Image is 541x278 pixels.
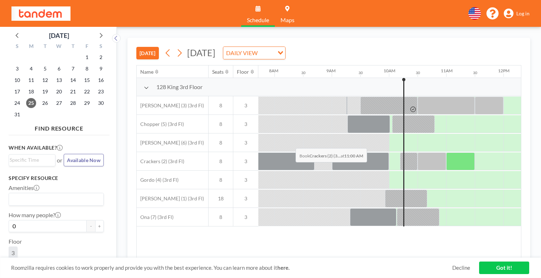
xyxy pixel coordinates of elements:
input: Search for option [10,156,51,164]
div: M [24,42,38,52]
div: Search for option [223,47,285,59]
button: [DATE] [136,47,159,59]
span: Tuesday, August 12, 2025 [40,75,50,85]
span: 8 [209,214,233,220]
span: Monday, August 11, 2025 [26,75,36,85]
span: 8 [209,140,233,146]
span: or [57,157,62,164]
span: DAILY VIEW [225,48,259,58]
span: 18 [209,195,233,202]
span: Gordo (4) (3rd Fl) [137,177,179,183]
span: [DATE] [187,47,215,58]
div: S [94,42,108,52]
span: 3 [233,177,258,183]
span: Wednesday, August 27, 2025 [54,98,64,108]
span: Schedule [247,17,269,23]
span: Thursday, August 21, 2025 [68,87,78,97]
div: 11AM [441,68,453,73]
div: 30 [301,70,306,75]
b: 11:00 AM [344,153,363,158]
span: Saturday, August 16, 2025 [96,75,106,85]
span: Sunday, August 3, 2025 [12,64,22,74]
span: Friday, August 15, 2025 [82,75,92,85]
span: Maps [281,17,294,23]
div: 30 [359,70,363,75]
div: Search for option [9,155,55,165]
span: Wednesday, August 13, 2025 [54,75,64,85]
span: Friday, August 8, 2025 [82,64,92,74]
span: 3 [233,140,258,146]
div: 10AM [384,68,395,73]
div: T [66,42,80,52]
div: Seats [212,69,224,75]
b: Crackers (2) (3... [310,153,341,158]
span: Tuesday, August 5, 2025 [40,64,50,74]
span: Wednesday, August 20, 2025 [54,87,64,97]
span: 8 [209,121,233,127]
span: 3 [233,121,258,127]
div: T [38,42,52,52]
div: F [80,42,94,52]
div: W [52,42,66,52]
button: - [87,220,95,232]
div: [DATE] [49,30,69,40]
span: Wednesday, August 6, 2025 [54,64,64,74]
span: Sunday, August 31, 2025 [12,109,22,120]
span: [PERSON_NAME] (3) (3rd Fl) [137,102,204,109]
a: Got it! [479,262,529,274]
label: Amenities [9,184,39,191]
span: Sunday, August 17, 2025 [12,87,22,97]
div: Floor [237,69,249,75]
span: [PERSON_NAME] (1) (3rd Fl) [137,195,204,202]
span: Tuesday, August 26, 2025 [40,98,50,108]
h4: FIND RESOURCE [9,122,109,132]
span: [PERSON_NAME] (6) (3rd Fl) [137,140,204,146]
span: Log in [516,10,530,17]
span: Monday, August 4, 2025 [26,64,36,74]
span: 8 [209,102,233,109]
div: Name [140,69,153,75]
span: 128 King 3rd Floor [156,83,203,91]
span: Saturday, August 23, 2025 [96,87,106,97]
span: 3 [11,249,15,257]
span: 3 [233,158,258,165]
span: 3 [233,214,258,220]
div: 8AM [269,68,278,73]
div: S [10,42,24,52]
label: How many people? [9,211,61,219]
span: Thursday, August 14, 2025 [68,75,78,85]
img: organization-logo [11,6,70,21]
a: here. [277,264,289,271]
span: Monday, August 18, 2025 [26,87,36,97]
span: Thursday, August 7, 2025 [68,64,78,74]
span: Friday, August 1, 2025 [82,52,92,62]
input: Search for option [260,48,273,58]
span: Sunday, August 24, 2025 [12,98,22,108]
span: Chopper (5) (3rd Fl) [137,121,184,127]
span: Monday, August 25, 2025 [26,98,36,108]
span: Thursday, August 28, 2025 [68,98,78,108]
div: 12PM [498,68,510,73]
span: Friday, August 29, 2025 [82,98,92,108]
input: Search for option [10,195,99,204]
h3: Specify resource [9,175,104,181]
button: Available Now [64,154,104,166]
span: Saturday, August 30, 2025 [96,98,106,108]
span: 3 [233,195,258,202]
span: Ona (7) (3rd Fl) [137,214,174,220]
label: Floor [9,238,22,245]
button: + [95,220,104,232]
span: 8 [209,158,233,165]
span: 3 [233,102,258,109]
div: 30 [416,70,420,75]
span: Roomzilla requires cookies to work properly and provide you with the best experience. You can lea... [11,264,452,271]
span: 8 [209,177,233,183]
div: Search for option [9,193,103,205]
span: Tuesday, August 19, 2025 [40,87,50,97]
div: 9AM [326,68,336,73]
span: Friday, August 22, 2025 [82,87,92,97]
span: Saturday, August 9, 2025 [96,64,106,74]
div: 30 [473,70,477,75]
a: Log in [504,9,530,19]
span: Sunday, August 10, 2025 [12,75,22,85]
